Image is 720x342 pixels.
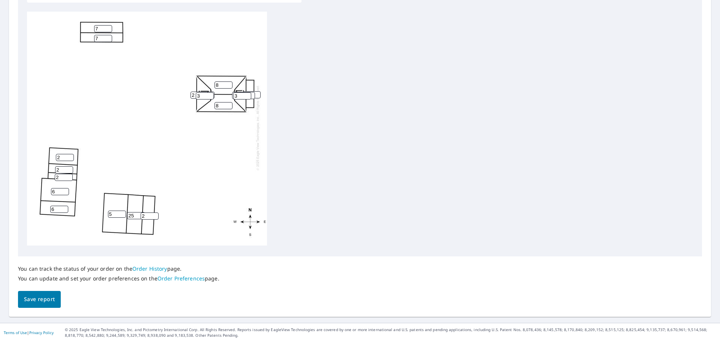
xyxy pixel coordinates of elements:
a: Order Preferences [157,275,205,282]
button: Save report [18,291,61,308]
p: © 2025 Eagle View Technologies, Inc. and Pictometry International Corp. All Rights Reserved. Repo... [65,327,716,338]
p: You can track the status of your order on the page. [18,265,219,272]
span: Save report [24,295,55,304]
a: Terms of Use [4,330,27,335]
p: | [4,330,54,335]
a: Privacy Policy [29,330,54,335]
a: Order History [132,265,167,272]
p: You can update and set your order preferences on the page. [18,275,219,282]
